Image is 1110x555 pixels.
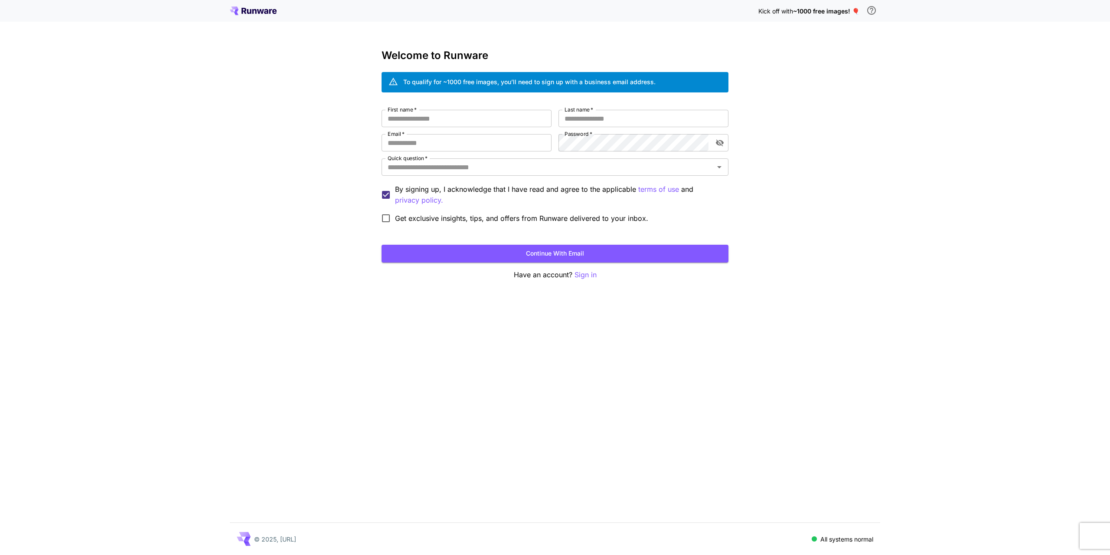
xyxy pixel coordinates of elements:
span: Kick off with [758,7,793,15]
p: © 2025, [URL] [254,535,296,544]
label: Last name [565,106,593,113]
label: Password [565,130,592,138]
p: All systems normal [820,535,873,544]
p: By signing up, I acknowledge that I have read and agree to the applicable and [395,184,721,206]
label: Quick question [388,154,428,162]
p: privacy policy. [395,195,443,206]
button: Sign in [575,269,597,280]
button: Continue with email [382,245,728,263]
p: terms of use [638,184,679,195]
button: toggle password visibility [712,135,728,151]
h3: Welcome to Runware [382,49,728,62]
div: To qualify for ~1000 free images, you’ll need to sign up with a business email address. [403,77,656,86]
label: First name [388,106,417,113]
p: Have an account? [382,269,728,280]
span: ~1000 free images! 🎈 [793,7,859,15]
button: By signing up, I acknowledge that I have read and agree to the applicable terms of use and [395,195,443,206]
label: Email [388,130,405,138]
button: Open [713,161,725,173]
span: Get exclusive insights, tips, and offers from Runware delivered to your inbox. [395,213,648,223]
button: By signing up, I acknowledge that I have read and agree to the applicable and privacy policy. [638,184,679,195]
button: In order to qualify for free credit, you need to sign up with a business email address and click ... [863,2,880,19]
